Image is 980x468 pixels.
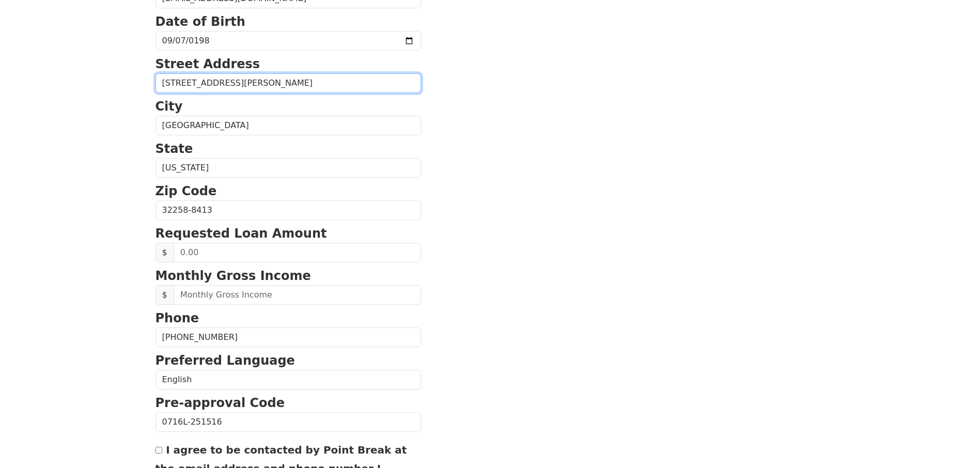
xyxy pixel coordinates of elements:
span: $ [155,243,174,262]
input: Monthly Gross Income [174,285,421,305]
input: Phone [155,327,421,347]
input: 0.00 [174,243,421,262]
strong: State [155,142,193,156]
input: Street Address [155,73,421,93]
strong: Requested Loan Amount [155,226,327,241]
strong: Street Address [155,57,260,71]
input: City [155,116,421,135]
strong: Pre-approval Code [155,396,285,410]
strong: Phone [155,311,199,325]
strong: Zip Code [155,184,217,198]
strong: City [155,99,183,114]
strong: Preferred Language [155,353,295,368]
strong: Date of Birth [155,14,245,29]
input: Zip Code [155,200,421,220]
input: Pre-approval Code [155,412,421,432]
p: Monthly Gross Income [155,267,421,285]
span: $ [155,285,174,305]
